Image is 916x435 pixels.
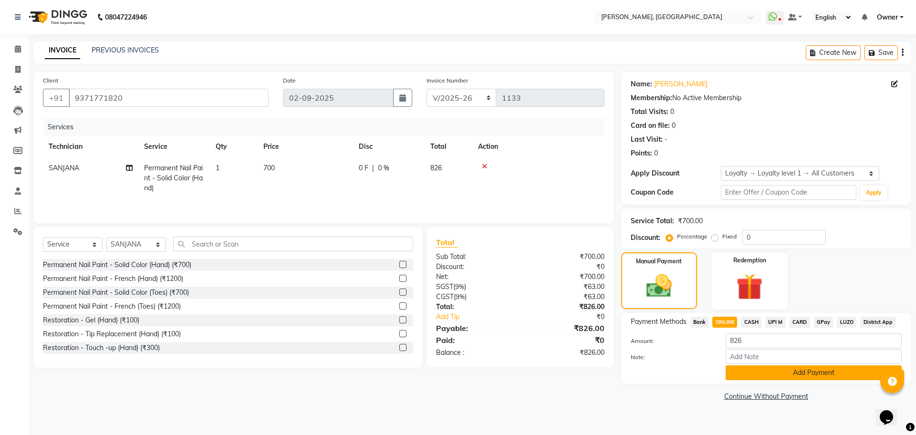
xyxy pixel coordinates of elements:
[631,79,652,89] div: Name:
[69,89,269,107] input: Search by Name/Mobile/Email/Code
[520,322,611,334] div: ₹826.00
[631,93,672,103] div: Membership:
[877,12,898,22] span: Owner
[43,301,181,311] div: Permanent Nail Paint - French (Toes) (₹1200)
[631,216,674,226] div: Service Total:
[654,148,658,158] div: 0
[210,136,258,157] th: Qty
[665,135,667,145] div: -
[45,42,80,59] a: INVOICE
[728,270,771,303] img: _gift.svg
[690,317,709,328] span: Bank
[623,392,909,402] a: Continue Without Payment
[631,93,902,103] div: No Active Membership
[814,317,833,328] span: GPay
[430,164,442,172] span: 826
[455,283,464,290] span: 9%
[631,187,721,197] div: Coupon Code
[43,288,189,298] div: Permanent Nail Paint - Solid Color (Toes) (₹700)
[726,349,902,364] input: Add Note
[721,185,856,200] input: Enter Offer / Coupon Code
[624,337,718,345] label: Amount:
[677,232,708,241] label: Percentage
[672,121,676,131] div: 0
[631,148,652,158] div: Points:
[631,168,721,178] div: Apply Discount
[372,163,374,173] span: |
[638,271,680,300] img: _cash.svg
[456,293,465,300] span: 9%
[733,256,766,265] label: Redemption
[436,292,454,301] span: CGST
[837,317,856,328] span: LUZO
[520,334,611,346] div: ₹0
[712,317,737,328] span: ONLINE
[722,232,737,241] label: Fixed
[520,272,611,282] div: ₹700.00
[138,136,210,157] th: Service
[378,163,389,173] span: 0 %
[670,107,674,117] div: 0
[520,282,611,292] div: ₹63.00
[43,136,138,157] th: Technician
[429,334,520,346] div: Paid:
[258,136,353,157] th: Price
[429,348,520,358] div: Balance :
[631,233,660,243] div: Discount:
[263,164,275,172] span: 700
[429,252,520,262] div: Sub Total:
[806,45,861,60] button: Create New
[436,238,458,248] span: Total
[860,317,895,328] span: District App
[43,89,70,107] button: +91
[427,76,468,85] label: Invoice Number
[429,322,520,334] div: Payable:
[864,45,898,60] button: Save
[429,272,520,282] div: Net:
[624,353,718,362] label: Note:
[49,164,79,172] span: SANJANA
[520,252,611,262] div: ₹700.00
[436,282,453,291] span: SGST
[520,348,611,358] div: ₹826.00
[24,4,90,31] img: logo
[429,262,520,272] div: Discount:
[216,164,219,172] span: 1
[429,282,520,292] div: ( )
[765,317,786,328] span: UPI M
[92,46,159,54] a: PREVIOUS INVOICES
[520,292,611,302] div: ₹63.00
[520,262,611,272] div: ₹0
[631,121,670,131] div: Card on file:
[144,164,203,192] span: Permanent Nail Paint - Solid Color (Hand)
[876,397,906,425] iframe: chat widget
[678,216,703,226] div: ₹700.00
[790,317,810,328] span: CARD
[43,315,139,325] div: Restoration - Gel (Hand) (₹100)
[43,343,160,353] div: Restoration - Touch -up (Hand) (₹300)
[43,329,181,339] div: Restoration - Tip Replacement (Hand) (₹100)
[636,257,682,266] label: Manual Payment
[429,312,535,322] a: Add Tip
[43,260,191,270] div: Permanent Nail Paint - Solid Color (Hand) (₹700)
[353,136,425,157] th: Disc
[654,79,708,89] a: [PERSON_NAME]
[472,136,604,157] th: Action
[631,317,687,327] span: Payment Methods
[726,333,902,348] input: Amount
[631,135,663,145] div: Last Visit:
[359,163,368,173] span: 0 F
[535,312,611,322] div: ₹0
[860,186,887,200] button: Apply
[429,302,520,312] div: Total:
[43,76,58,85] label: Client
[105,4,147,31] b: 08047224946
[44,118,612,136] div: Services
[173,237,413,251] input: Search or Scan
[283,76,296,85] label: Date
[741,317,761,328] span: CASH
[43,274,183,284] div: Permanent Nail Paint - French (Hand) (₹1200)
[520,302,611,312] div: ₹826.00
[726,365,902,380] button: Add Payment
[425,136,472,157] th: Total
